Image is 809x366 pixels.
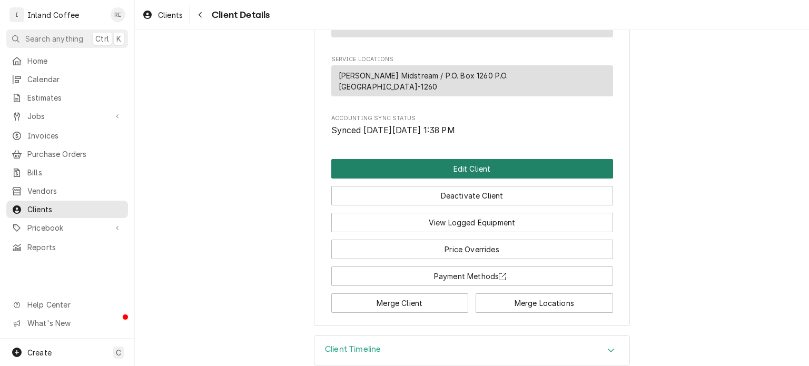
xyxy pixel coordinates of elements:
button: Search anythingCtrlK [6,29,128,48]
a: Estimates [6,89,128,106]
button: Deactivate Client [331,186,613,205]
div: Service Locations List [331,65,613,101]
div: Service Locations [331,55,613,102]
a: Vendors [6,182,128,200]
div: Button Group Row [331,179,613,205]
div: Accordion Header [314,336,629,365]
div: Button Group Row [331,259,613,286]
span: Synced [DATE][DATE] 1:38 PM [331,125,455,135]
a: Go to Help Center [6,296,128,313]
button: Merge Client [331,293,469,313]
h3: Client Timeline [325,344,381,354]
span: Bills [27,167,123,178]
span: Purchase Orders [27,149,123,160]
a: Go to Pricebook [6,219,128,236]
span: Clients [158,9,183,21]
div: Accounting Sync Status [331,114,613,137]
span: Create [27,348,52,357]
button: Payment Methods [331,266,613,286]
button: Merge Locations [476,293,613,313]
a: Bills [6,164,128,181]
span: K [116,33,121,44]
span: Home [27,55,123,66]
a: Calendar [6,71,128,88]
div: Button Group Row [331,205,613,232]
span: Estimates [27,92,123,103]
span: What's New [27,318,122,329]
a: Go to Jobs [6,107,128,125]
span: Invoices [27,130,123,141]
span: Jobs [27,111,107,122]
div: Service Location [331,65,613,97]
span: Accounting Sync Status [331,114,613,123]
span: Help Center [27,299,122,310]
div: Button Group [331,159,613,313]
div: Button Group Row [331,286,613,313]
div: Button Group Row [331,159,613,179]
button: Price Overrides [331,240,613,259]
button: Navigate back [192,6,209,23]
a: Home [6,52,128,70]
button: View Logged Equipment [331,213,613,232]
span: [PERSON_NAME] Midstream / P.O. Box 1260 P.O. [GEOGRAPHIC_DATA]-1260 [339,70,606,92]
span: C [116,347,121,358]
span: Client Details [209,8,270,22]
a: Go to What's New [6,314,128,332]
span: Reports [27,242,123,253]
button: Accordion Details Expand Trigger [314,336,629,365]
div: Inland Coffee's Avatar [9,7,24,22]
div: Inland Coffee [27,9,79,21]
a: Reports [6,239,128,256]
span: Calendar [27,74,123,85]
span: Service Locations [331,55,613,64]
div: Client Timeline [314,335,630,366]
a: Invoices [6,127,128,144]
span: Search anything [25,33,83,44]
div: Button Group Row [331,232,613,259]
span: Accounting Sync Status [331,124,613,137]
div: I [9,7,24,22]
div: Ruth Easley's Avatar [111,7,125,22]
div: RE [111,7,125,22]
span: Ctrl [95,33,109,44]
button: Edit Client [331,159,613,179]
a: Clients [138,6,187,24]
span: Clients [27,204,123,215]
a: Clients [6,201,128,218]
a: Purchase Orders [6,145,128,163]
span: Vendors [27,185,123,196]
span: Pricebook [27,222,107,233]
